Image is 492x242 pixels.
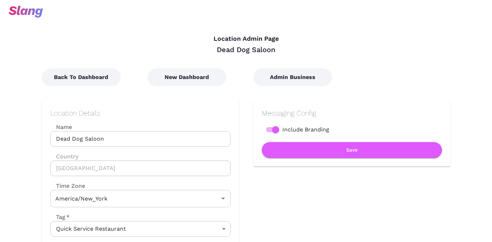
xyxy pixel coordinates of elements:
[50,152,231,161] label: Country
[148,68,226,86] button: New Dashboard
[50,213,70,221] label: Tag
[253,68,332,86] button: Admin Business
[42,74,121,80] a: Back To Dashboard
[42,45,450,54] div: Dead Dog Saloon
[218,193,228,203] button: Open
[262,142,442,158] button: Save
[50,221,231,237] div: Quick Service Restaurant
[282,125,329,134] span: Include Branding
[50,123,231,131] label: Name
[42,68,121,86] button: Back To Dashboard
[253,74,332,80] a: Admin Business
[42,35,450,43] h4: Location Admin Page
[262,109,442,117] h2: Messaging Config
[50,182,231,190] label: Time Zone
[9,6,43,18] img: svg+xml;base64,PHN2ZyB3aWR0aD0iOTciIGhlaWdodD0iMzQiIHZpZXdCb3g9IjAgMCA5NyAzNCIgZmlsbD0ibm9uZSIgeG...
[148,74,226,80] a: New Dashboard
[50,109,231,117] h2: Location Details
